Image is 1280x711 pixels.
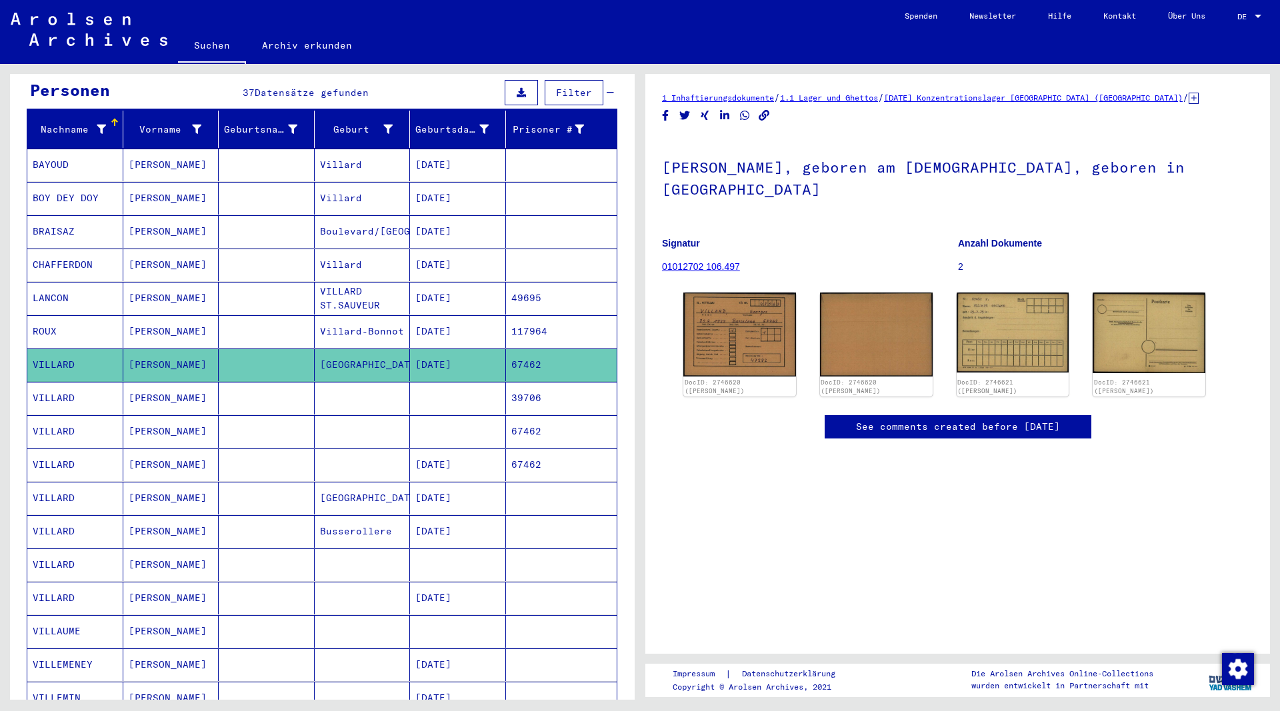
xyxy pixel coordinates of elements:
[410,249,506,281] mat-cell: [DATE]
[1183,91,1189,103] span: /
[1222,653,1254,685] img: Zustimmung ändern
[410,149,506,181] mat-cell: [DATE]
[27,482,123,514] mat-cell: VILLARD
[123,111,219,148] mat-header-cell: Vorname
[673,667,851,681] div: |
[971,668,1153,680] p: Die Arolsen Archives Online-Collections
[123,448,219,481] mat-cell: [PERSON_NAME]
[731,667,851,681] a: Datenschutzerklärung
[27,648,123,681] mat-cell: VILLEMENEY
[27,349,123,381] mat-cell: VILLARD
[820,293,933,376] img: 002.jpg
[545,80,603,105] button: Filter
[123,615,219,648] mat-cell: [PERSON_NAME]
[685,378,745,395] a: DocID: 2746620 ([PERSON_NAME])
[1206,663,1256,696] img: yv_logo.png
[123,349,219,381] mat-cell: [PERSON_NAME]
[506,349,617,381] mat-cell: 67462
[123,315,219,348] mat-cell: [PERSON_NAME]
[410,111,506,148] mat-header-cell: Geburtsdatum
[123,215,219,248] mat-cell: [PERSON_NAME]
[757,107,771,124] button: Copy link
[662,137,1253,217] h1: [PERSON_NAME], geboren am [DEMOGRAPHIC_DATA], geboren in [GEOGRAPHIC_DATA]
[410,182,506,215] mat-cell: [DATE]
[415,119,505,140] div: Geburtsdatum
[219,111,315,148] mat-header-cell: Geburtsname
[27,448,123,481] mat-cell: VILLARD
[957,293,1069,372] img: 001.jpg
[27,149,123,181] mat-cell: BAYOUD
[315,482,411,514] mat-cell: [GEOGRAPHIC_DATA]
[315,182,411,215] mat-cell: Villard
[698,107,712,124] button: Share on Xing
[506,315,617,348] mat-cell: 117964
[856,420,1060,434] a: See comments created before [DATE]
[410,349,506,381] mat-cell: [DATE]
[27,315,123,348] mat-cell: ROUX
[958,260,1253,274] p: 2
[662,93,774,103] a: 1 Inhaftierungsdokumente
[123,515,219,548] mat-cell: [PERSON_NAME]
[27,282,123,315] mat-cell: LANCON
[780,93,878,103] a: 1.1 Lager und Ghettos
[27,415,123,448] mat-cell: VILLARD
[678,107,692,124] button: Share on Twitter
[556,87,592,99] span: Filter
[410,515,506,548] mat-cell: [DATE]
[27,615,123,648] mat-cell: VILLAUME
[315,111,411,148] mat-header-cell: Geburt‏
[123,249,219,281] mat-cell: [PERSON_NAME]
[129,123,202,137] div: Vorname
[1094,378,1154,395] a: DocID: 2746621 ([PERSON_NAME])
[315,515,411,548] mat-cell: Busserollere
[506,111,617,148] mat-header-cell: Prisoner #
[410,582,506,614] mat-cell: [DATE]
[27,215,123,248] mat-cell: BRAISAZ
[958,238,1042,249] b: Anzahl Dokumente
[33,119,123,140] div: Nachname
[1093,293,1205,373] img: 002.jpg
[315,349,411,381] mat-cell: [GEOGRAPHIC_DATA]
[774,91,780,103] span: /
[178,29,246,64] a: Suchen
[878,91,884,103] span: /
[511,119,601,140] div: Prisoner #
[673,667,725,681] a: Impressum
[123,582,219,614] mat-cell: [PERSON_NAME]
[27,382,123,414] mat-cell: VILLARD
[30,78,110,102] div: Personen
[821,378,881,395] a: DocID: 2746620 ([PERSON_NAME])
[659,107,673,124] button: Share on Facebook
[11,13,167,46] img: Arolsen_neg.svg
[506,382,617,414] mat-cell: 39706
[662,238,700,249] b: Signatur
[410,482,506,514] mat-cell: [DATE]
[315,149,411,181] mat-cell: Villard
[683,293,796,376] img: 001.jpg
[884,93,1183,103] a: [DATE] Konzentrationslager [GEOGRAPHIC_DATA] ([GEOGRAPHIC_DATA])
[27,548,123,581] mat-cell: VILLARD
[315,249,411,281] mat-cell: Villard
[662,261,740,272] a: 01012702 106.497
[410,215,506,248] mat-cell: [DATE]
[506,282,617,315] mat-cell: 49695
[410,282,506,315] mat-cell: [DATE]
[315,282,411,315] mat-cell: VILLARD ST.SAUVEUR
[410,315,506,348] mat-cell: [DATE]
[415,123,489,137] div: Geburtsdatum
[224,123,297,137] div: Geburtsname
[320,123,393,137] div: Geburt‏
[27,582,123,614] mat-cell: VILLARD
[123,182,219,215] mat-cell: [PERSON_NAME]
[224,119,314,140] div: Geburtsname
[1237,12,1252,21] span: DE
[315,315,411,348] mat-cell: Villard-Bonnot
[246,29,368,61] a: Archiv erkunden
[123,415,219,448] mat-cell: [PERSON_NAME]
[27,111,123,148] mat-header-cell: Nachname
[971,680,1153,692] p: wurden entwickelt in Partnerschaft mit
[123,282,219,315] mat-cell: [PERSON_NAME]
[129,119,219,140] div: Vorname
[27,182,123,215] mat-cell: BOY DEY DOY
[511,123,585,137] div: Prisoner #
